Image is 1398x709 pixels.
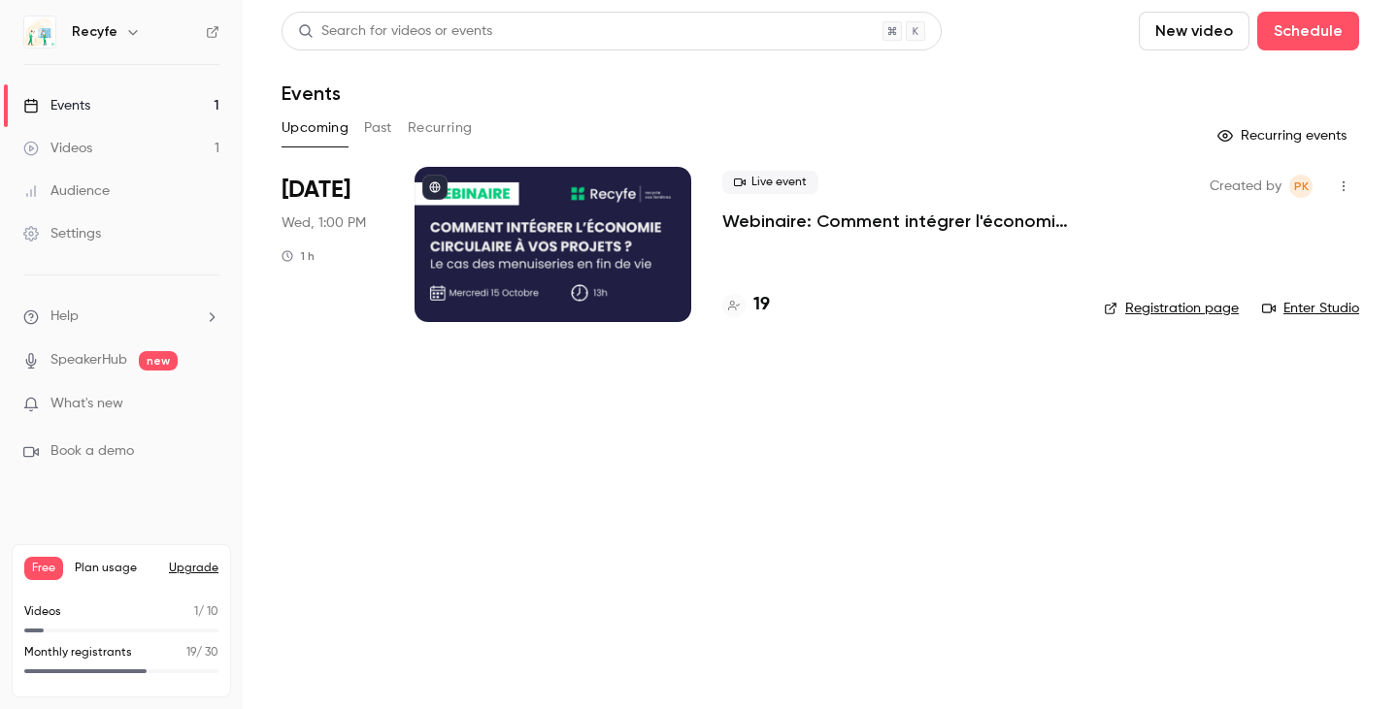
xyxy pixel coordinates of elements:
h6: Recyfe [72,22,117,42]
span: Plan usage [75,561,157,576]
span: Pauline KATCHAVENDA [1289,175,1313,198]
span: [DATE] [282,175,350,206]
h1: Events [282,81,341,105]
button: New video [1139,12,1249,50]
div: Audience [23,181,110,201]
div: Videos [23,139,92,158]
span: Book a demo [50,441,134,462]
span: 19 [186,647,196,659]
img: Recyfe [24,16,55,48]
a: Enter Studio [1262,299,1359,318]
a: 19 [722,292,770,318]
span: new [139,351,178,371]
span: Created by [1210,175,1281,198]
a: Registration page [1104,299,1239,318]
span: Wed, 1:00 PM [282,213,366,233]
div: Settings [23,224,101,243]
span: 1 [194,606,198,618]
span: Live event [722,171,818,194]
li: help-dropdown-opener [23,306,219,327]
span: What's new [50,394,123,414]
p: Monthly registrants [24,644,132,661]
div: Search for videos or events [298,21,492,42]
div: 1 h [282,248,315,264]
button: Upgrade [169,561,218,576]
span: Free [24,557,63,580]
div: Oct 15 Wed, 1:00 PM (Europe/Paris) [282,167,383,322]
button: Recurring [408,113,473,144]
p: / 10 [194,603,218,621]
button: Recurring events [1209,120,1359,151]
h4: 19 [753,292,770,318]
button: Upcoming [282,113,349,144]
div: Events [23,96,90,115]
span: Help [50,306,79,327]
span: PK [1294,175,1309,198]
button: Past [364,113,392,144]
button: Schedule [1257,12,1359,50]
a: Webinaire: Comment intégrer l'économie circulaire dans vos projets ? [722,209,1073,233]
a: SpeakerHub [50,350,127,371]
p: Videos [24,603,61,621]
p: / 30 [186,644,218,661]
